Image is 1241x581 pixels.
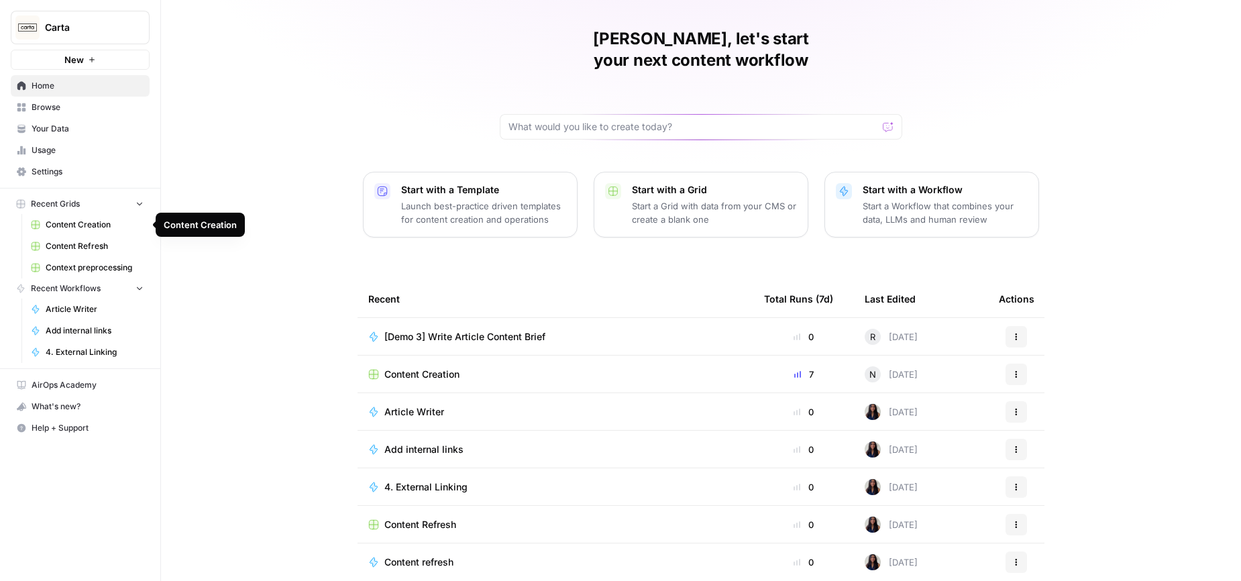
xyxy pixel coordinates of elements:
[764,480,843,494] div: 0
[25,320,150,341] a: Add internal links
[368,330,743,344] a: [Demo 3] Write Article Content Brief
[46,262,144,274] span: Context preprocessing
[764,518,843,531] div: 0
[368,443,743,456] a: Add internal links
[32,80,144,92] span: Home
[11,397,149,417] div: What's new?
[865,554,918,570] div: [DATE]
[11,97,150,118] a: Browse
[25,341,150,363] a: 4. External Linking
[764,368,843,381] div: 7
[25,257,150,278] a: Context preprocessing
[11,118,150,140] a: Your Data
[368,280,743,317] div: Recent
[32,144,144,156] span: Usage
[31,282,101,295] span: Recent Workflows
[45,21,126,34] span: Carta
[865,479,918,495] div: [DATE]
[46,325,144,337] span: Add internal links
[31,198,80,210] span: Recent Grids
[11,50,150,70] button: New
[824,172,1039,237] button: Start with a WorkflowStart a Workflow that combines your data, LLMs and human review
[32,422,144,434] span: Help + Support
[764,556,843,569] div: 0
[46,346,144,358] span: 4. External Linking
[865,554,881,570] img: rox323kbkgutb4wcij4krxobkpon
[32,166,144,178] span: Settings
[384,443,464,456] span: Add internal links
[865,404,881,420] img: rox323kbkgutb4wcij4krxobkpon
[999,280,1034,317] div: Actions
[764,280,833,317] div: Total Runs (7d)
[384,556,453,569] span: Content refresh
[401,199,566,226] p: Launch best-practice driven templates for content creation and operations
[594,172,808,237] button: Start with a GridStart a Grid with data from your CMS or create a blank one
[865,404,918,420] div: [DATE]
[863,183,1028,197] p: Start with a Workflow
[865,479,881,495] img: rox323kbkgutb4wcij4krxobkpon
[11,11,150,44] button: Workspace: Carta
[632,199,797,226] p: Start a Grid with data from your CMS or create a blank one
[865,329,918,345] div: [DATE]
[25,235,150,257] a: Content Refresh
[764,443,843,456] div: 0
[368,405,743,419] a: Article Writer
[11,417,150,439] button: Help + Support
[11,374,150,396] a: AirOps Academy
[363,172,578,237] button: Start with a TemplateLaunch best-practice driven templates for content creation and operations
[863,199,1028,226] p: Start a Workflow that combines your data, LLMs and human review
[865,441,881,458] img: rox323kbkgutb4wcij4krxobkpon
[164,218,237,231] div: Content Creation
[32,379,144,391] span: AirOps Academy
[500,28,902,71] h1: [PERSON_NAME], let's start your next content workflow
[64,53,84,66] span: New
[632,183,797,197] p: Start with a Grid
[368,480,743,494] a: 4. External Linking
[368,518,743,531] a: Content Refresh
[870,330,875,344] span: R
[32,101,144,113] span: Browse
[11,161,150,182] a: Settings
[11,75,150,97] a: Home
[764,330,843,344] div: 0
[384,518,456,531] span: Content Refresh
[368,368,743,381] a: Content Creation
[865,280,916,317] div: Last Edited
[384,480,468,494] span: 4. External Linking
[869,368,876,381] span: N
[384,368,460,381] span: Content Creation
[11,194,150,214] button: Recent Grids
[508,120,877,134] input: What would you like to create today?
[865,441,918,458] div: [DATE]
[764,405,843,419] div: 0
[46,240,144,252] span: Content Refresh
[11,140,150,161] a: Usage
[46,303,144,315] span: Article Writer
[11,396,150,417] button: What's new?
[15,15,40,40] img: Carta Logo
[25,299,150,320] a: Article Writer
[25,214,150,235] a: Content Creation
[368,556,743,569] a: Content refresh
[32,123,144,135] span: Your Data
[384,330,545,344] span: [Demo 3] Write Article Content Brief
[865,517,881,533] img: rox323kbkgutb4wcij4krxobkpon
[865,517,918,533] div: [DATE]
[46,219,144,231] span: Content Creation
[384,405,444,419] span: Article Writer
[401,183,566,197] p: Start with a Template
[11,278,150,299] button: Recent Workflows
[865,366,918,382] div: [DATE]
